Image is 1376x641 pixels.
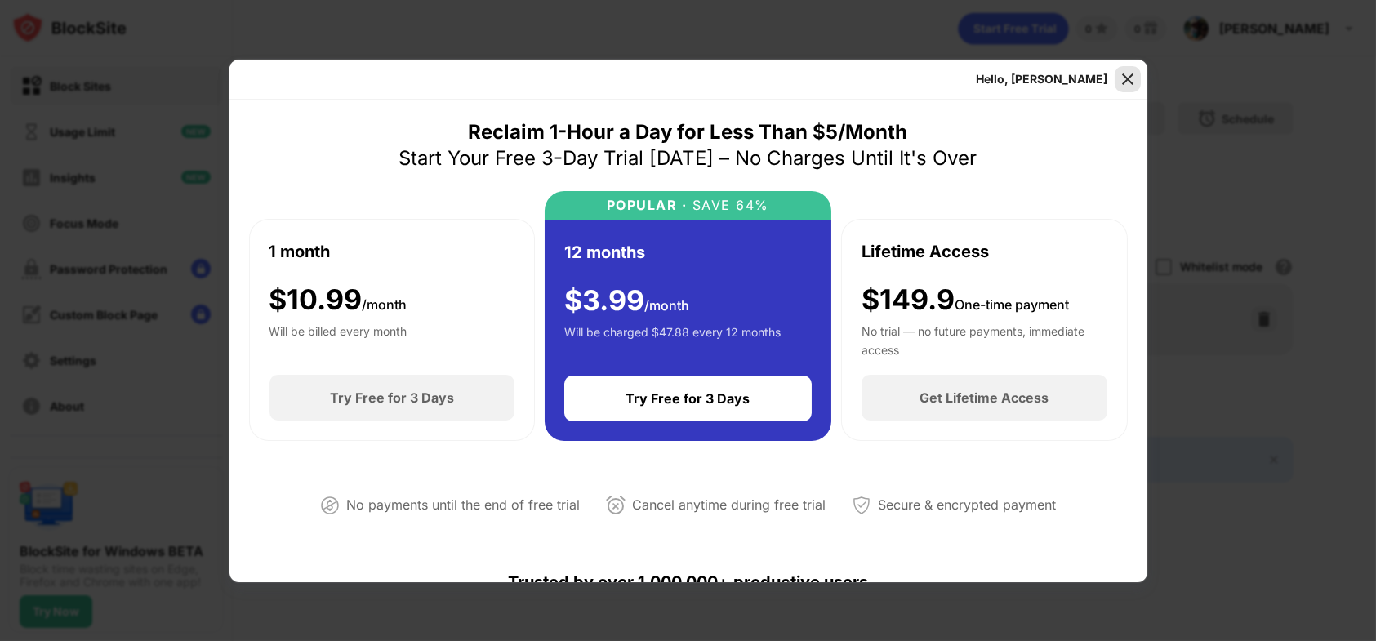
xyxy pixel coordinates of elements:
[955,296,1069,313] span: One-time payment
[399,145,977,171] div: Start Your Free 3-Day Trial [DATE] – No Charges Until It's Over
[269,283,407,317] div: $ 10.99
[469,119,908,145] div: Reclaim 1-Hour a Day for Less Than $5/Month
[363,296,407,313] span: /month
[852,496,871,515] img: secured-payment
[878,493,1056,517] div: Secure & encrypted payment
[644,297,689,314] span: /month
[862,323,1107,355] div: No trial — no future payments, immediate access
[564,284,689,318] div: $ 3.99
[249,543,1128,621] div: Trusted by over 1,000,000+ productive users
[564,323,781,356] div: Will be charged $47.88 every 12 months
[606,496,626,515] img: cancel-anytime
[269,323,407,355] div: Will be billed every month
[920,389,1049,406] div: Get Lifetime Access
[320,496,340,515] img: not-paying
[688,198,770,213] div: SAVE 64%
[862,239,989,264] div: Lifetime Access
[632,493,826,517] div: Cancel anytime during free trial
[564,240,645,265] div: 12 months
[977,73,1108,86] div: Hello, [PERSON_NAME]
[607,198,688,213] div: POPULAR ·
[346,493,580,517] div: No payments until the end of free trial
[862,283,1069,317] div: $149.9
[330,389,454,406] div: Try Free for 3 Days
[626,390,750,407] div: Try Free for 3 Days
[269,239,331,264] div: 1 month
